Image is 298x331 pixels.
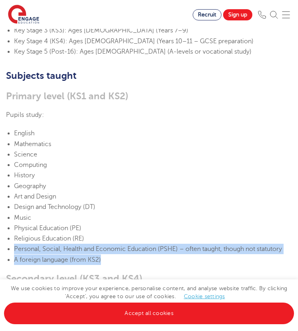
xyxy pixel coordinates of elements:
[14,256,101,263] span: A foreign language (from KS2)
[282,11,290,19] img: Mobile Menu
[14,203,95,211] span: Design and Technology (DT)
[14,130,34,137] span: English
[14,27,188,34] span: Key Stage 3 (KS3): Ages [DEMOGRAPHIC_DATA] (Years 7–9)
[14,161,47,169] span: Computing
[14,193,56,200] span: Art and Design
[14,225,81,232] span: Physical Education (PE)
[184,293,225,299] a: Cookie settings
[14,38,254,45] span: Key Stage 4 (KS4): Ages [DEMOGRAPHIC_DATA] (Years 10–11 – GCSE preparation)
[14,48,252,55] span: Key Stage 5 (Post-16): Ages [DEMOGRAPHIC_DATA] (A-levels or vocational study)
[4,285,294,316] span: We use cookies to improve your experience, personalise content, and analyse website traffic. By c...
[14,245,282,253] span: Personal, Social, Health and Economic Education (PSHE) – often taught, though not statutory
[198,12,216,18] span: Recruit
[14,172,35,179] span: History
[6,111,44,118] span: Pupils study:
[14,151,37,158] span: Science
[270,11,278,19] img: Search
[193,9,221,20] a: Recruit
[223,9,252,20] a: Sign up
[6,273,142,284] b: Secondary level (KS3 and KS4)
[14,214,31,221] span: Music
[14,140,51,148] span: Mathematics
[4,303,294,324] a: Accept all cookies
[258,11,266,19] img: Phone
[8,5,39,25] img: Engage Education
[14,235,84,242] span: Religious Education (RE)
[6,70,77,81] b: Subjects taught
[14,183,46,190] span: Geography
[6,90,128,102] b: Primary level (KS1 and KS2)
